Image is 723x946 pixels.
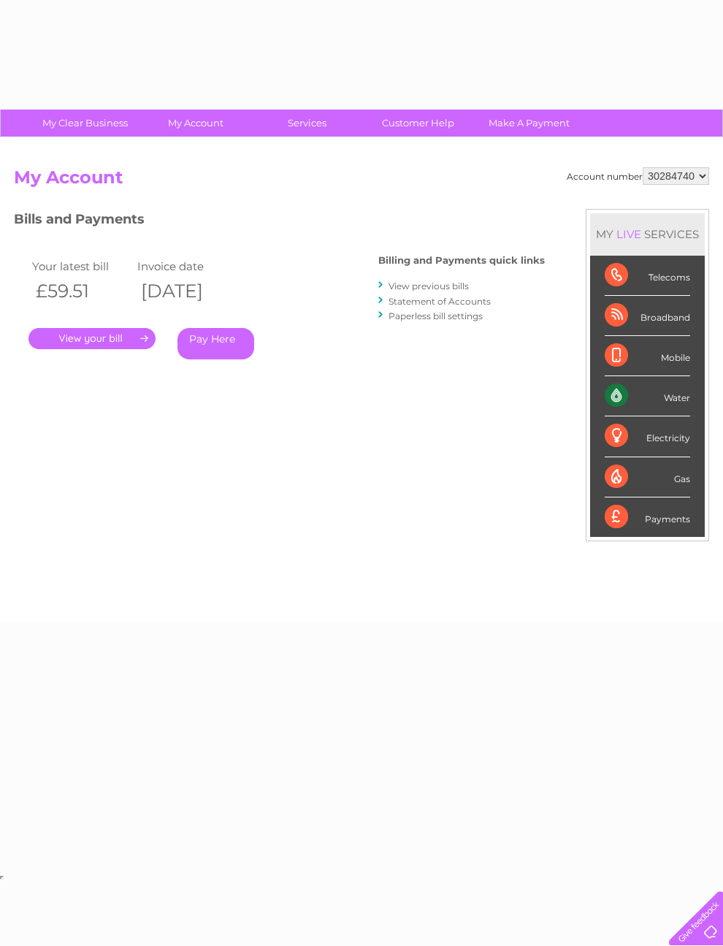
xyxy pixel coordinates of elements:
div: Telecoms [605,256,690,296]
a: View previous bills [389,281,469,291]
div: Account number [567,167,709,185]
h4: Billing and Payments quick links [378,255,545,266]
div: MY SERVICES [590,213,705,255]
a: Pay Here [177,328,254,359]
td: Invoice date [134,256,239,276]
td: Your latest bill [28,256,134,276]
a: My Account [136,110,256,137]
h3: Bills and Payments [14,209,545,234]
th: [DATE] [134,276,239,306]
a: Make A Payment [469,110,589,137]
div: Payments [605,497,690,537]
div: LIVE [613,227,644,241]
div: Mobile [605,336,690,376]
div: Water [605,376,690,416]
a: Services [247,110,367,137]
h2: My Account [14,167,709,195]
div: Gas [605,457,690,497]
a: Paperless bill settings [389,310,483,321]
th: £59.51 [28,276,134,306]
div: Broadband [605,296,690,336]
a: My Clear Business [25,110,145,137]
a: Customer Help [358,110,478,137]
a: Statement of Accounts [389,296,491,307]
div: Electricity [605,416,690,457]
a: . [28,328,156,349]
